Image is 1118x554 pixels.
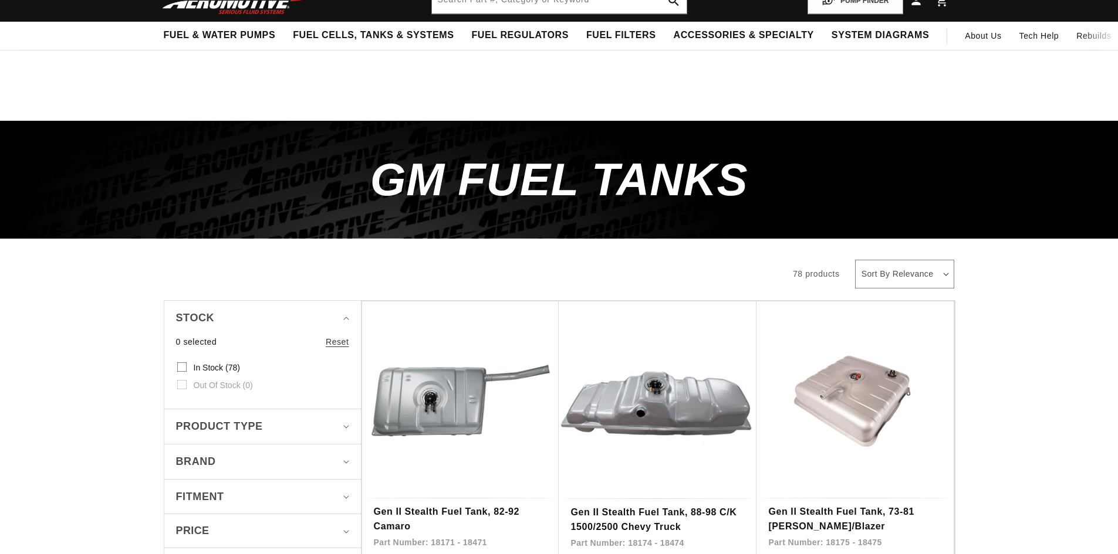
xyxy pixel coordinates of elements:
span: Out of stock (0) [194,380,253,390]
summary: Product type (0 selected) [176,409,349,444]
summary: Accessories & Specialty [665,22,823,49]
span: Brand [176,453,216,470]
span: Fuel Filters [586,29,656,42]
span: Tech Help [1019,29,1059,42]
summary: Fuel Filters [577,22,665,49]
summary: Stock (0 selected) [176,301,349,335]
span: 0 selected [176,335,217,348]
summary: Price [176,514,349,548]
summary: Tech Help [1011,22,1068,50]
span: Rebuilds [1076,29,1111,42]
span: GM Fuel Tanks [370,154,748,205]
a: Gen II Stealth Fuel Tank, 73-81 [PERSON_NAME]/Blazer [768,504,942,534]
summary: Fuel Regulators [462,22,577,49]
span: 78 products [793,269,840,278]
summary: System Diagrams [823,22,938,49]
span: Fuel & Water Pumps [164,29,276,42]
span: Product type [176,418,263,435]
span: Fuel Regulators [471,29,568,42]
a: Gen II Stealth Fuel Tank, 88-98 C/K 1500/2500 Chevy Truck [570,505,745,535]
span: Stock [176,310,215,327]
span: In stock (78) [194,362,240,373]
a: Gen II Stealth Fuel Tank, 82-92 Camaro [374,504,548,534]
span: System Diagrams [832,29,929,42]
span: Fuel Cells, Tanks & Systems [293,29,454,42]
span: About Us [965,31,1001,40]
span: Price [176,523,210,539]
summary: Brand (0 selected) [176,444,349,479]
span: Accessories & Specialty [674,29,814,42]
a: About Us [956,22,1010,50]
summary: Fuel Cells, Tanks & Systems [284,22,462,49]
summary: Fitment (0 selected) [176,480,349,514]
a: Reset [326,335,349,348]
summary: Fuel & Water Pumps [155,22,285,49]
span: Fitment [176,488,224,505]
